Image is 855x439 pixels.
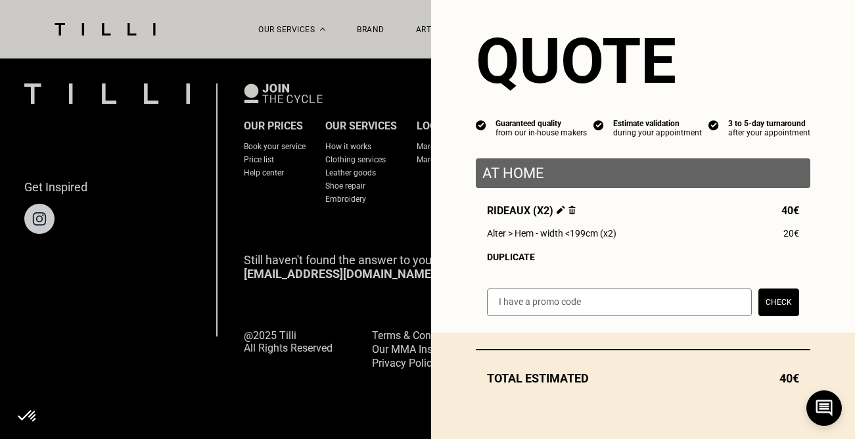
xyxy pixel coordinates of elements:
section: Quote [476,24,810,98]
div: Guaranteed quality [496,119,587,128]
div: during your appointment [613,128,702,137]
img: icon list info [593,119,604,131]
span: 20€ [783,228,799,239]
button: Check [758,289,799,316]
div: Estimate validation [613,119,702,128]
div: from our in-house makers [496,128,587,137]
div: Duplicate [487,252,799,262]
div: after your appointment [728,128,810,137]
img: icon list info [708,119,719,131]
div: Total estimated [476,371,810,385]
img: Edit [557,206,565,214]
img: Delete [568,206,576,214]
p: At home [482,165,804,181]
span: 40€ [781,204,799,217]
img: icon list info [476,119,486,131]
span: Alter > Hem - width <199cm (x2) [487,228,616,239]
span: Rideaux (x2) [487,204,576,217]
div: 3 to 5-day turnaround [728,119,810,128]
input: I have a promo code [487,289,752,316]
span: 40€ [779,371,799,385]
